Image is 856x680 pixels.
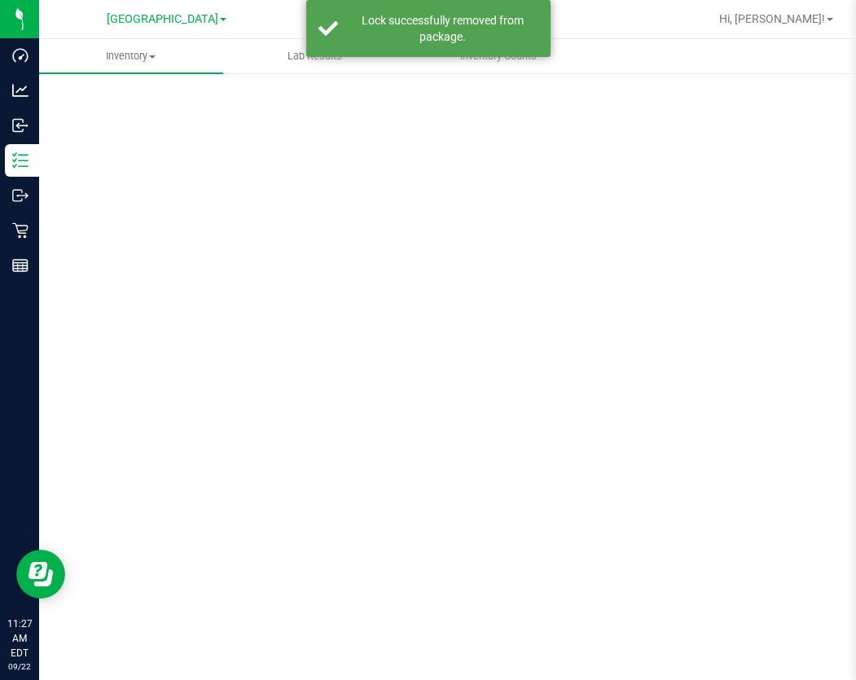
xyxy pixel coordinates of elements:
inline-svg: Outbound [12,187,29,204]
a: Inventory [39,39,223,73]
span: [GEOGRAPHIC_DATA] [107,12,218,26]
inline-svg: Retail [12,222,29,239]
span: Inventory [39,49,223,64]
span: Lab Results [266,49,364,64]
div: Lock successfully removed from package. [347,12,538,45]
iframe: Resource center [16,550,65,599]
inline-svg: Inbound [12,117,29,134]
inline-svg: Reports [12,257,29,274]
p: 11:27 AM EDT [7,616,32,660]
inline-svg: Analytics [12,82,29,99]
a: Lab Results [223,39,407,73]
span: Hi, [PERSON_NAME]! [719,12,825,25]
inline-svg: Inventory [12,152,29,169]
p: 09/22 [7,660,32,673]
inline-svg: Dashboard [12,47,29,64]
